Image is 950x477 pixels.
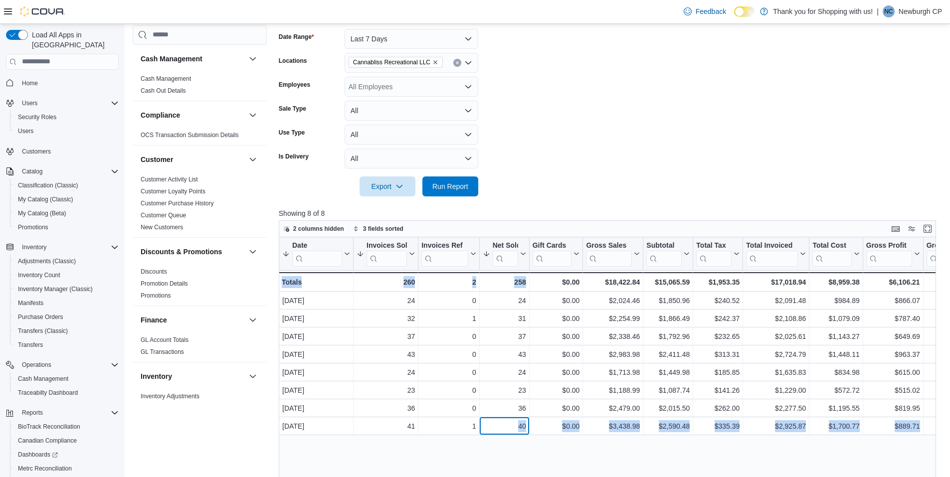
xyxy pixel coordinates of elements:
div: $0.00 [533,366,580,378]
div: $1,087.74 [646,384,690,396]
span: Run Report [432,181,468,191]
a: Promotion Details [141,280,188,287]
span: Customer Purchase History [141,199,214,207]
p: Thank you for Shopping with us! [773,5,873,17]
h3: Compliance [141,110,180,120]
a: Customers [18,146,55,158]
button: 2 columns hidden [279,223,348,235]
span: Customer Loyalty Points [141,187,205,195]
span: Operations [18,359,119,371]
div: 37 [357,330,415,342]
span: GL Transactions [141,348,184,356]
span: Transfers [18,341,43,349]
div: [DATE] [282,366,350,378]
h3: Finance [141,315,167,325]
button: Metrc Reconciliation [10,462,123,476]
img: Cova [20,6,65,16]
div: $649.69 [866,330,920,342]
a: Transfers (Classic) [14,325,72,337]
span: Inventory Count [14,269,119,281]
div: [DATE] [282,295,350,307]
div: 0 [421,330,476,342]
button: Invoices Sold [357,241,415,266]
span: Discounts [141,268,167,276]
a: Cash Out Details [141,87,186,94]
span: Inventory Count [18,271,60,279]
button: Clear input [453,59,461,67]
button: All [345,125,478,145]
div: Cash Management [133,73,267,101]
a: Dashboards [10,448,123,462]
div: Gross Profit [866,241,912,266]
div: $0.00 [533,330,580,342]
div: $0.00 [532,276,579,288]
span: Cash Out Details [141,87,186,95]
button: Gift Cards [532,241,579,266]
p: Showing 8 of 8 [279,208,943,218]
input: Dark Mode [734,6,755,17]
span: Security Roles [18,113,56,121]
div: $1,188.99 [586,384,640,396]
button: Total Invoiced [746,241,806,266]
div: Gross Sales [586,241,632,266]
div: $984.89 [812,295,859,307]
a: Security Roles [14,111,60,123]
button: Enter fullscreen [922,223,934,235]
div: 24 [357,295,415,307]
span: Promotions [141,292,171,300]
div: $18,422.84 [586,276,640,288]
div: Total Cost [812,241,851,250]
a: Cash Management [141,75,191,82]
span: Cash Management [141,75,191,83]
label: Sale Type [279,105,306,113]
div: $787.40 [866,313,920,324]
span: Home [22,79,38,87]
h3: Cash Management [141,54,202,64]
div: 43 [483,348,526,360]
span: My Catalog (Beta) [14,207,119,219]
span: Adjustments (Classic) [14,255,119,267]
button: Inventory Count [10,268,123,282]
button: Transfers [10,338,123,352]
label: Date Range [279,33,314,41]
button: Inventory [141,371,245,381]
div: 0 [421,366,476,378]
span: Manifests [14,297,119,309]
div: $185.85 [696,366,740,378]
div: $963.37 [866,348,920,360]
div: $2,025.61 [746,330,806,342]
a: Metrc Reconciliation [14,463,76,475]
div: $1,713.98 [586,366,640,378]
div: [DATE] [282,384,350,396]
div: $2,338.46 [586,330,640,342]
div: $2,724.79 [746,348,806,360]
div: Net Sold [492,241,518,266]
div: $2,411.48 [646,348,690,360]
div: $15,065.59 [646,276,690,288]
a: GL Account Totals [141,336,189,343]
div: Invoices Ref [421,241,468,266]
span: Cash Management [18,375,68,383]
a: Dashboards [14,449,62,461]
span: Customer Queue [141,211,186,219]
div: $313.31 [696,348,740,360]
span: Purchase Orders [14,311,119,323]
a: Classification (Classic) [14,179,82,191]
div: 0 [421,295,476,307]
div: $2,983.98 [586,348,640,360]
div: $834.98 [812,366,859,378]
div: $1,143.27 [812,330,859,342]
button: All [345,149,478,168]
span: Dashboards [14,449,119,461]
button: Cash Management [247,53,259,65]
a: Inventory Adjustments [141,393,199,400]
span: Transfers [14,339,119,351]
a: Customer Loyalty Points [141,188,205,195]
div: Date [292,241,342,250]
span: Users [22,99,37,107]
span: New Customers [141,223,183,231]
div: $0.00 [533,384,580,396]
button: Reports [18,407,47,419]
span: Feedback [696,6,726,16]
button: Manifests [10,296,123,310]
